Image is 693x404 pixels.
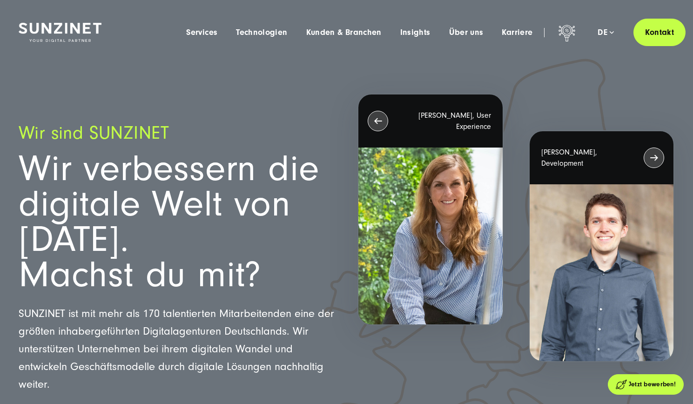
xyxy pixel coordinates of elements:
[19,151,336,293] h1: Wir verbessern die digitale Welt von [DATE]. Machst du mit?
[19,305,336,393] p: SUNZINET ist mit mehr als 170 talentierten Mitarbeitenden eine der größten inhabergeführten Digit...
[633,19,686,46] a: Kontakt
[186,28,217,37] a: Services
[358,148,502,324] img: SandraL_1300x1300-1
[236,28,287,37] a: Technologien
[358,94,502,148] div: [PERSON_NAME], User Experience
[400,28,431,37] a: Insights
[608,374,684,395] a: Jetzt bewerben!
[598,28,614,37] div: de
[357,94,503,325] button: [PERSON_NAME], User Experience SandraL_1300x1300-1
[19,122,169,143] span: Wir sind SUNZINET
[541,147,627,169] p: [PERSON_NAME], Development
[530,184,673,361] img: christopher_1300x1300_grau
[529,130,674,362] button: [PERSON_NAME], Development christopher_1300x1300_grau
[306,28,382,37] a: Kunden & Branchen
[19,23,101,42] img: SUNZINET Full Service Digital Agentur
[449,28,484,37] a: Über uns
[502,28,532,37] a: Karriere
